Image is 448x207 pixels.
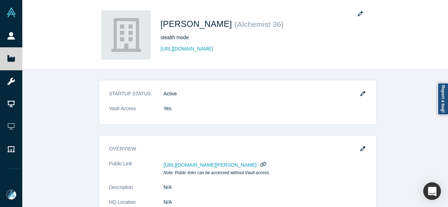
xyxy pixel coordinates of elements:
dt: STARTUP STATUS [109,90,163,105]
a: [URL][DOMAIN_NAME] [161,45,213,53]
img: Arata AI's Logo [101,10,151,60]
span: Public Link [109,160,132,167]
img: Alchemist Vault Logo [6,7,16,17]
h3: overview [109,145,357,153]
div: stealth mode [161,34,359,41]
dd: Active [163,90,367,97]
span: [URL][DOMAIN_NAME][PERSON_NAME] [163,162,257,168]
em: Note: Public links can be accessed without Vault access. [163,170,270,175]
dt: Vault Access [109,105,163,120]
span: [PERSON_NAME] [161,19,235,29]
dd: Yes [163,105,367,112]
dt: Description [109,184,163,199]
img: Mia Scott's Account [6,190,16,200]
dd: N/A [163,184,367,191]
dd: N/A [163,199,367,206]
small: ( Alchemist 36 ) [235,20,284,28]
a: Report a bug! [437,83,448,115]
